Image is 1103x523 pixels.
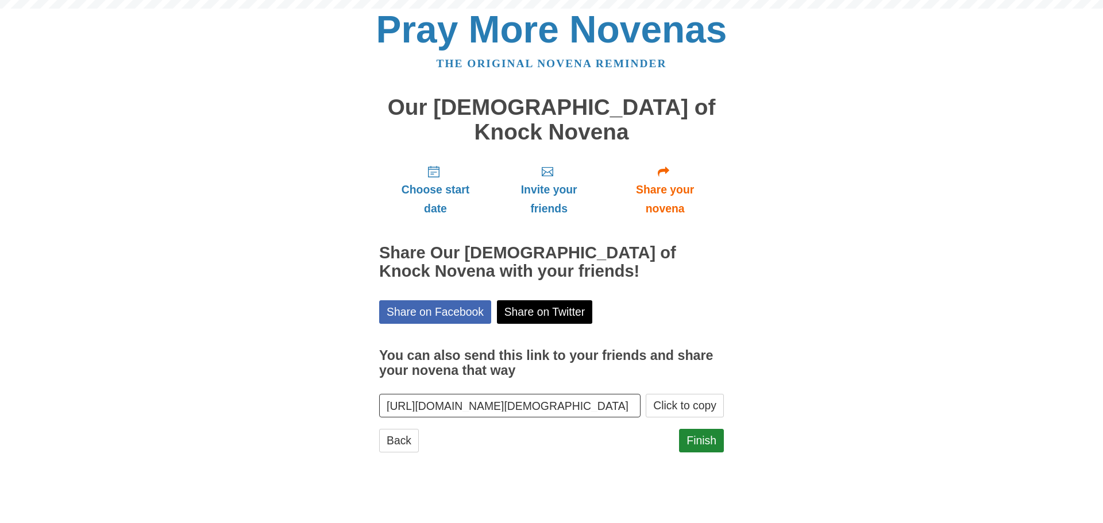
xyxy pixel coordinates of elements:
h2: Share Our [DEMOGRAPHIC_DATA] of Knock Novena with your friends! [379,244,724,281]
a: Share on Twitter [497,300,593,324]
a: Pray More Novenas [376,8,727,51]
a: Invite your friends [492,156,606,224]
a: Share your novena [606,156,724,224]
h3: You can also send this link to your friends and share your novena that way [379,348,724,378]
h1: Our [DEMOGRAPHIC_DATA] of Knock Novena [379,95,724,144]
span: Choose start date [391,180,480,218]
a: Finish [679,429,724,452]
button: Click to copy [646,394,724,417]
a: Back [379,429,419,452]
span: Invite your friends [503,180,595,218]
a: Choose start date [379,156,492,224]
a: Share on Facebook [379,300,491,324]
span: Share your novena [618,180,712,218]
a: The original novena reminder [437,57,667,69]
